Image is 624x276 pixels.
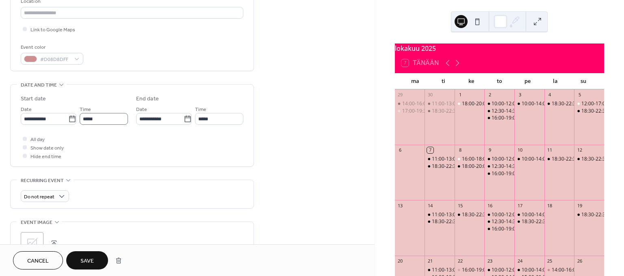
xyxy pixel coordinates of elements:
div: 17 [517,202,523,209]
span: Cancel [27,257,49,265]
div: 24 [517,258,523,264]
div: 10:00-14:00 Kivistön kohtaamispaikka /Kivistö Meeting Point [514,267,544,274]
div: 18:30-22:30 Offline.podi [522,218,576,225]
div: 11:00-13:00 [PERSON_NAME] [432,211,498,218]
div: 6 [397,147,403,153]
div: 14:00-16:00 Alustava varaus [552,267,616,274]
div: 11:00-13:00 Olotilakahvila [425,211,455,218]
div: 16:00-19:00 Credo Meet [484,170,514,177]
div: 20 [397,258,403,264]
div: 11:00-13:00 Olotilakahvila [425,156,455,163]
span: Recurring event [21,176,64,185]
div: 10:00-12:00 Kivistön eläkeläiskerhon kuvataiteilijat [484,156,514,163]
div: su [570,73,598,89]
div: 12:00-17:00 Varattu yksityiskäyttöön [574,100,604,107]
div: 16:00-19:00 Credo Meet [492,115,546,122]
span: All day [30,135,45,144]
div: 18:30-22:30 Offline.podi [574,156,604,163]
div: 10:00-14:00 Kivistön kohtaamispaikka /Kivistö Meeting Point [514,156,544,163]
div: 2 [487,92,493,98]
div: 1 [457,92,463,98]
span: Date [21,105,32,114]
div: 19 [576,202,583,209]
div: 12:30-14:30 Kivistö-Kanniston kyläystävät [484,163,514,170]
div: 10:00-12:00 Kivistön eläkeläiskerhon kuvataiteilijat [492,156,605,163]
div: 22 [457,258,463,264]
div: 10:00-12:00 Kivistön eläkeläiskerhon kuvataiteilijat [484,100,514,107]
div: 10:00-12:00 Kivistön eläkeläiskerhon kuvataiteilijat [484,211,514,218]
div: 3 [517,92,523,98]
div: 8 [457,147,463,153]
div: 11:00-13:00 [PERSON_NAME] [432,267,498,274]
div: 5 [576,92,583,98]
div: 10:00-12:00 Kivistön eläkeläiskerhon kuvataiteilijat [492,100,605,107]
div: 18:30-22:30 Offline.podi [544,156,574,163]
div: 14:00-16:00 Kivistön eläkeläiskerhon lukupiiri [402,100,504,107]
span: Link to Google Maps [30,26,75,34]
div: 21 [427,258,433,264]
div: 18:30-22:30 Offline.podi [574,211,604,218]
div: Start date [21,95,46,103]
div: 18:30-22:30 Offline.podi [455,211,485,218]
div: 11:00-13:00 [PERSON_NAME] [432,100,498,107]
div: 17:00-19:30 Varattu kokouskäyttöön [402,108,483,115]
div: 14:00-16:00 Alustava varaus [544,267,574,274]
div: 10:00-12:00 Kivistön eläkeläiskerhon kuvataiteilijat [492,267,605,274]
div: lokakuu 2025 [395,43,604,53]
div: 11:00-13:00 [PERSON_NAME] [432,156,498,163]
div: 4 [547,92,553,98]
div: 18:30-22:30 Offline.podi [552,100,606,107]
button: Save [66,251,108,269]
div: 10:00-12:00 Kivistön eläkeläiskerhon kuvataiteilijat [492,211,605,218]
span: Save [80,257,94,265]
div: 11 [547,147,553,153]
div: 18:00-20:00 Kivistön Marttojen kässäkahvila [455,163,485,170]
div: 18:30-22:30 Offline.podi [514,218,544,225]
div: 16:00-19:00 MarjaVerkon varaus [462,267,536,274]
div: 18 [547,202,553,209]
div: 11:00-13:00 Olotilakahvila [425,267,455,274]
div: 15 [457,202,463,209]
div: 18:30-22:30 Offline.podi [552,156,606,163]
div: 18:00-20:00 Kivistön Marttojen kässäkahvila [462,163,561,170]
div: la [542,73,570,89]
div: ti [429,73,457,89]
div: 18:30-22:30 Offline.podi [425,218,455,225]
div: 10 [517,147,523,153]
div: 12:30-14:30 Kivistö-Kanniston kyläystävät [484,218,514,225]
div: 17:00-19:30 Varattu kokouskäyttöön [395,108,425,115]
div: 12 [576,147,583,153]
div: 16:00-18:00 Kivistön Marttojen hallituksen kokous [455,156,485,163]
div: 9 [487,147,493,153]
button: Cancel [13,251,63,269]
div: 16:00-19:00 Credo Meet [484,115,514,122]
div: ma [401,73,429,89]
div: 30 [427,92,433,98]
div: 18:30-22:30 Offline.podi [574,108,604,115]
div: 29 [397,92,403,98]
div: 18:00-20:00 Varattu kokouskäyttöön [455,100,485,107]
div: 18:30-22:30 Offline.podi [425,163,455,170]
div: 18:30-22:30 Offline.podi [432,218,486,225]
div: 16:00-19:00 Credo Meet [492,170,546,177]
div: 14:00-16:00 Kivistön eläkeläiskerhon lukupiiri [395,100,425,107]
div: 23 [487,258,493,264]
span: Time [80,105,91,114]
div: 18:00-20:00 Varattu kokouskäyttöön [462,100,543,107]
span: #D08D8DFF [40,55,70,64]
div: 18:30-22:30 Offline.podi [432,163,486,170]
div: 16 [487,202,493,209]
div: 10:00-14:00 Kivistön kohtaamispaikka /Kivistö Meeting Point [514,211,544,218]
div: 12:30-14:30 Kivistö-Kanniston kyläystävät [484,108,514,115]
div: ke [457,73,485,89]
div: Event color [21,43,82,52]
div: 16:00-19:00 Credo Meet [492,226,546,233]
div: 11:00-13:00 Olotilakahvila [425,100,455,107]
span: Event image [21,218,52,227]
span: Do not repeat [24,192,54,202]
span: Time [195,105,206,114]
div: 14 [427,202,433,209]
div: pe [513,73,542,89]
div: 25 [547,258,553,264]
